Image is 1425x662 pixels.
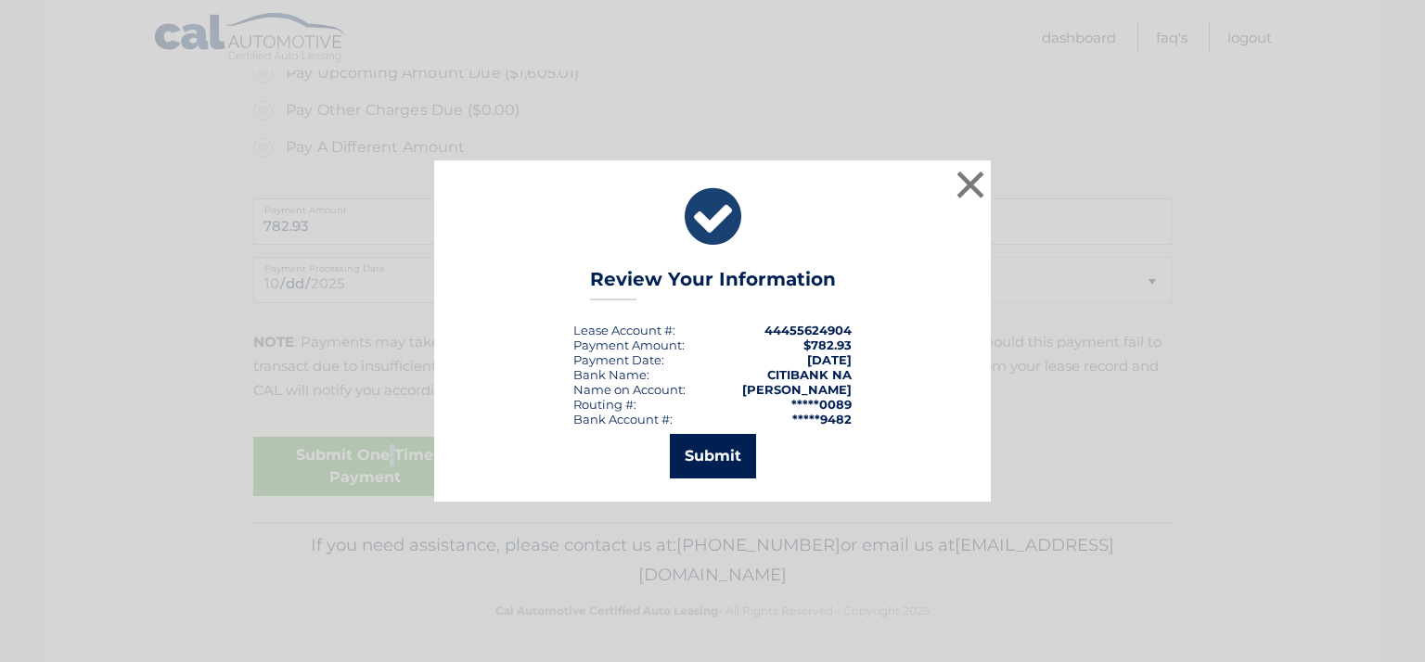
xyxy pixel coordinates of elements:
[573,352,661,367] span: Payment Date
[807,352,852,367] span: [DATE]
[764,323,852,337] strong: 44455624904
[573,323,675,337] div: Lease Account #:
[767,367,852,382] strong: CITIBANK NA
[952,166,989,203] button: ×
[803,337,852,352] span: $782.93
[590,268,836,300] h3: Review Your Information
[742,382,852,397] strong: [PERSON_NAME]
[573,397,636,412] div: Routing #:
[573,367,649,382] div: Bank Name:
[573,382,686,397] div: Name on Account:
[573,412,673,426] div: Bank Account #:
[670,434,756,478] button: Submit
[573,352,664,367] div: :
[573,337,685,352] div: Payment Amount:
